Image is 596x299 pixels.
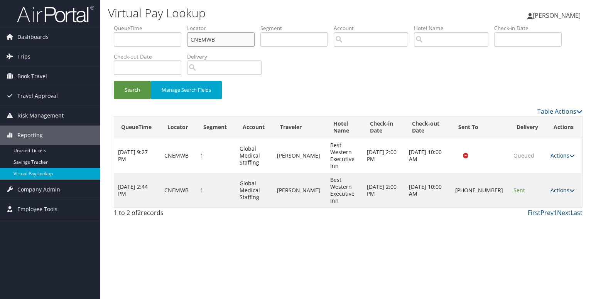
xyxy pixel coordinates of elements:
[550,152,575,159] a: Actions
[17,5,94,23] img: airportal-logo.png
[273,116,326,138] th: Traveler: activate to sort column ascending
[17,27,49,47] span: Dashboards
[160,138,196,173] td: CNEMWB
[236,116,273,138] th: Account: activate to sort column ascending
[196,173,236,208] td: 1
[114,24,187,32] label: QueueTime
[540,208,554,217] a: Prev
[537,107,582,116] a: Table Actions
[571,208,582,217] a: Last
[363,116,405,138] th: Check-in Date: activate to sort column ascending
[363,173,405,208] td: [DATE] 2:00 PM
[494,24,567,32] label: Check-in Date
[196,138,236,173] td: 1
[334,24,414,32] label: Account
[326,116,363,138] th: Hotel Name: activate to sort column ascending
[405,138,451,173] td: [DATE] 10:00 AM
[528,208,540,217] a: First
[114,208,222,221] div: 1 to 2 of records
[414,24,494,32] label: Hotel Name
[260,24,334,32] label: Segment
[547,116,582,138] th: Actions
[114,81,151,99] button: Search
[17,47,30,66] span: Trips
[17,86,58,106] span: Travel Approval
[326,138,363,173] td: Best Western Executive Inn
[557,208,571,217] a: Next
[151,81,222,99] button: Manage Search Fields
[114,116,160,138] th: QueueTime: activate to sort column ascending
[196,116,236,138] th: Segment: activate to sort column ascending
[451,116,510,138] th: Sent To: activate to sort column descending
[451,173,510,208] td: [PHONE_NUMBER]
[114,173,160,208] td: [DATE] 2:44 PM
[236,138,273,173] td: Global Medical Staffing
[17,106,64,125] span: Risk Management
[114,138,160,173] td: [DATE] 9:27 PM
[510,116,547,138] th: Delivery: activate to sort column ascending
[326,173,363,208] td: Best Western Executive Inn
[17,67,47,86] span: Book Travel
[405,116,451,138] th: Check-out Date: activate to sort column ascending
[108,5,428,21] h1: Virtual Pay Lookup
[363,138,405,173] td: [DATE] 2:00 PM
[137,208,141,217] span: 2
[114,53,187,60] label: Check-out Date
[160,116,196,138] th: Locator: activate to sort column ascending
[513,186,525,194] span: Sent
[187,53,267,60] label: Delivery
[160,173,196,208] td: CNEMWB
[236,173,273,208] td: Global Medical Staffing
[527,4,588,27] a: [PERSON_NAME]
[17,126,43,145] span: Reporting
[17,180,60,199] span: Company Admin
[513,152,534,159] span: Queued
[550,186,575,194] a: Actions
[533,11,581,20] span: [PERSON_NAME]
[405,173,451,208] td: [DATE] 10:00 AM
[273,138,326,173] td: [PERSON_NAME]
[273,173,326,208] td: [PERSON_NAME]
[554,208,557,217] a: 1
[187,24,260,32] label: Locator
[17,200,57,219] span: Employee Tools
